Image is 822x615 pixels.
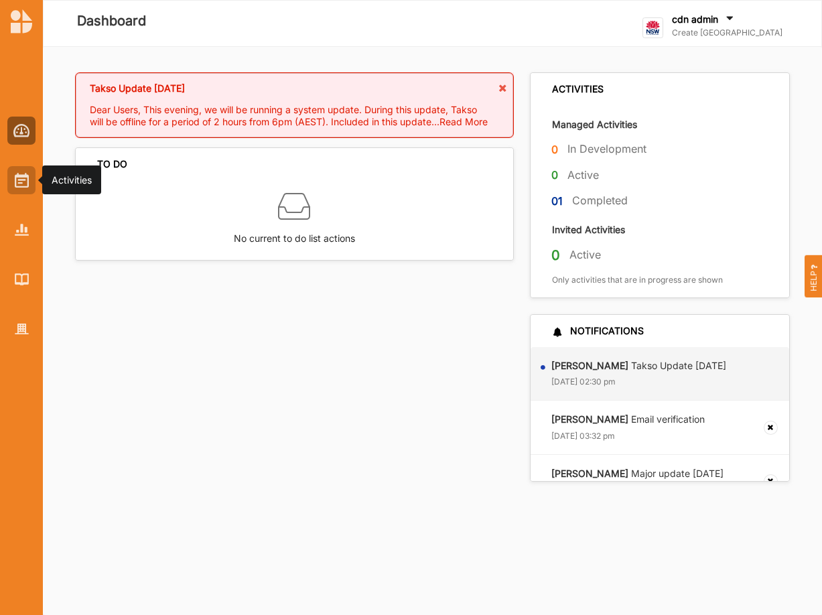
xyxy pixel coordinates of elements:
[552,275,723,285] label: Only activities that are in progress are shown
[15,224,29,235] img: Reports
[642,17,663,38] img: logo
[551,141,558,158] label: 0
[552,83,604,95] div: ACTIVITIES
[7,315,36,343] a: Organisation
[278,190,310,222] img: box
[97,158,127,170] div: TO DO
[7,265,36,293] a: Library
[551,247,560,264] label: 0
[15,273,29,285] img: Library
[551,413,628,425] strong: [PERSON_NAME]
[15,173,29,188] img: Activities
[90,82,499,104] div: Takso Update [DATE]
[552,118,637,131] label: Managed Activities
[551,360,726,372] label: Takso Update [DATE]
[551,468,724,480] label: Major update [DATE]
[552,325,644,337] div: NOTIFICATIONS
[13,124,30,137] img: Dashboard
[572,194,628,208] label: Completed
[7,117,36,145] a: Dashboard
[11,9,32,33] img: logo
[439,116,488,127] span: Read More
[90,104,477,115] span: Dear Users, This evening, we will be running a system update. During this update, Takso
[52,174,92,187] div: Activities
[551,413,705,425] label: Email verification
[551,360,628,371] strong: [PERSON_NAME]
[551,468,628,479] strong: [PERSON_NAME]
[551,377,616,387] label: [DATE] 02:30 pm
[569,248,601,262] label: Active
[234,222,355,246] label: No current to do list actions
[551,167,558,184] label: 0
[431,116,488,127] span: ...
[672,27,782,38] label: Create [GEOGRAPHIC_DATA]
[567,142,646,156] label: In Development
[15,324,29,335] img: Organisation
[7,216,36,244] a: Reports
[90,116,431,127] span: will be offline for a period of 2 hours from 6pm (AEST). Included in this update
[551,431,615,441] label: [DATE] 03:32 pm
[7,166,36,194] a: Activities
[672,13,718,25] label: cdn admin
[551,193,563,210] label: 01
[567,168,599,182] label: Active
[77,10,146,32] label: Dashboard
[552,223,625,236] label: Invited Activities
